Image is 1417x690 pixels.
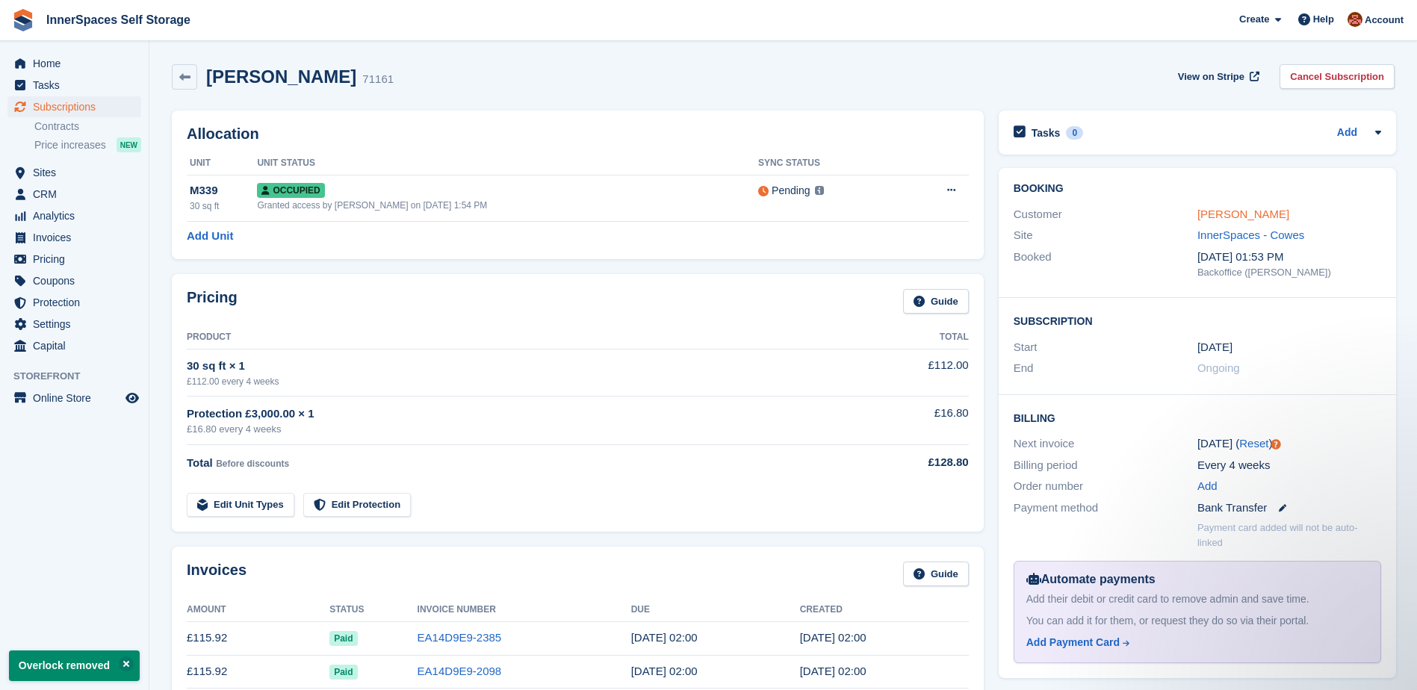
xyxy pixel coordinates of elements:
div: Billing period [1014,457,1197,474]
div: Protection £3,000.00 × 1 [187,405,849,423]
th: Sync Status [758,152,900,175]
td: £16.80 [849,397,969,445]
span: Coupons [33,270,123,291]
span: CRM [33,184,123,205]
span: Occupied [257,183,324,198]
div: [DATE] ( ) [1197,435,1381,453]
time: 2025-08-25 01:00:36 UTC [800,665,866,677]
a: EA14D9E9-2385 [418,631,502,644]
a: Preview store [123,389,141,407]
div: Next invoice [1014,435,1197,453]
span: Invoices [33,227,123,248]
h2: Booking [1014,183,1381,195]
th: Product [187,326,849,349]
h2: Tasks [1032,126,1061,140]
time: 2025-09-23 01:00:00 UTC [631,631,698,644]
a: Guide [903,289,969,314]
a: menu [7,162,141,183]
div: Customer [1014,206,1197,223]
img: icon-info-grey-7440780725fd019a000dd9b08b2336e03edf1995a4989e88bcd33f0948082b44.svg [815,186,824,195]
a: menu [7,227,141,248]
div: Pending [772,183,810,199]
div: Site [1014,227,1197,244]
a: Add Payment Card [1026,635,1362,650]
p: Overlock removed [9,650,140,681]
time: 2025-03-10 01:00:00 UTC [1197,339,1232,356]
a: menu [7,292,141,313]
a: Price increases NEW [34,137,141,153]
time: 2025-09-22 01:00:59 UTC [800,631,866,644]
span: Pricing [33,249,123,270]
th: Created [800,598,969,622]
div: [DATE] 01:53 PM [1197,249,1381,266]
th: Unit [187,152,257,175]
h2: [PERSON_NAME] [206,66,356,87]
img: Abby Tilley [1348,12,1362,27]
p: Payment card added will not be auto-linked [1197,520,1381,550]
span: Price increases [34,138,106,152]
img: stora-icon-8386f47178a22dfd0bd8f6a31ec36ba5ce8667c1dd55bd0f319d3a0aa187defe.svg [12,9,34,31]
span: Create [1239,12,1269,27]
span: Capital [33,335,123,356]
span: Paid [329,665,357,680]
div: M339 [190,182,257,199]
a: menu [7,96,141,117]
th: Status [329,598,417,622]
a: menu [7,388,141,408]
span: Total [187,456,213,469]
div: You can add it for them, or request they do so via their portal. [1026,613,1368,629]
a: Add [1197,478,1218,495]
span: Paid [329,631,357,646]
th: Amount [187,598,329,622]
a: Add Unit [187,228,233,245]
div: Granted access by [PERSON_NAME] on [DATE] 1:54 PM [257,199,758,212]
a: menu [7,314,141,335]
a: EA14D9E9-2098 [418,665,502,677]
div: Add Payment Card [1026,635,1120,650]
div: Start [1014,339,1197,356]
div: Add their debit or credit card to remove admin and save time. [1026,591,1368,607]
span: Ongoing [1197,361,1240,374]
div: £112.00 every 4 weeks [187,375,849,388]
a: menu [7,205,141,226]
div: Automate payments [1026,571,1368,588]
span: Analytics [33,205,123,226]
span: Help [1313,12,1334,27]
span: Before discounts [216,459,289,469]
a: [PERSON_NAME] [1197,208,1289,220]
div: Every 4 weeks [1197,457,1381,474]
div: 71161 [362,71,394,88]
a: menu [7,335,141,356]
div: Backoffice ([PERSON_NAME]) [1197,265,1381,280]
a: Reset [1239,437,1268,450]
a: menu [7,75,141,96]
a: Guide [903,562,969,586]
td: £112.00 [849,349,969,396]
div: Booked [1014,249,1197,280]
h2: Billing [1014,410,1381,425]
time: 2025-08-26 01:00:00 UTC [631,665,698,677]
span: Tasks [33,75,123,96]
div: £128.80 [849,454,969,471]
td: £115.92 [187,655,329,689]
a: Edit Unit Types [187,493,294,517]
th: Due [631,598,800,622]
h2: Pricing [187,289,238,314]
h2: Allocation [187,125,969,143]
a: View on Stripe [1172,64,1262,89]
a: menu [7,184,141,205]
a: menu [7,270,141,291]
span: Protection [33,292,123,313]
a: menu [7,53,141,74]
a: menu [7,249,141,270]
th: Total [849,326,969,349]
h2: Subscription [1014,313,1381,328]
div: £16.80 every 4 weeks [187,422,849,437]
div: End [1014,360,1197,377]
div: Order number [1014,478,1197,495]
span: View on Stripe [1178,69,1244,84]
span: Home [33,53,123,74]
a: InnerSpaces - Cowes [1197,229,1304,241]
div: NEW [117,137,141,152]
td: £115.92 [187,621,329,655]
